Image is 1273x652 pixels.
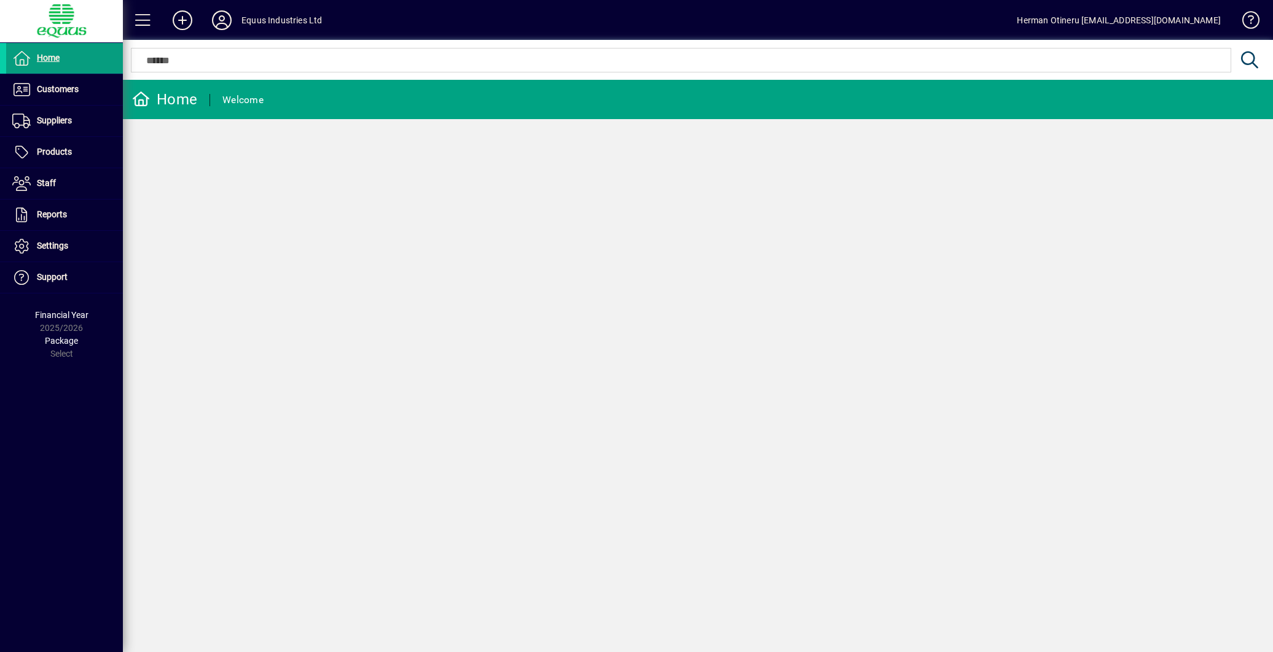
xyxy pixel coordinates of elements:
a: Knowledge Base [1233,2,1258,42]
button: Profile [202,9,241,31]
div: Welcome [222,90,264,110]
a: Products [6,137,123,168]
span: Reports [37,209,67,219]
a: Support [6,262,123,293]
a: Customers [6,74,123,105]
a: Settings [6,231,123,262]
a: Reports [6,200,123,230]
span: Settings [37,241,68,250]
span: Package [45,336,78,346]
div: Herman Otineru [EMAIL_ADDRESS][DOMAIN_NAME] [1017,10,1221,30]
span: Staff [37,178,56,188]
span: Financial Year [35,310,88,320]
a: Suppliers [6,106,123,136]
a: Staff [6,168,123,199]
span: Support [37,272,68,282]
span: Home [37,53,60,63]
span: Customers [37,84,79,94]
div: Home [132,90,197,109]
button: Add [163,9,202,31]
span: Products [37,147,72,157]
span: Suppliers [37,115,72,125]
div: Equus Industries Ltd [241,10,323,30]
